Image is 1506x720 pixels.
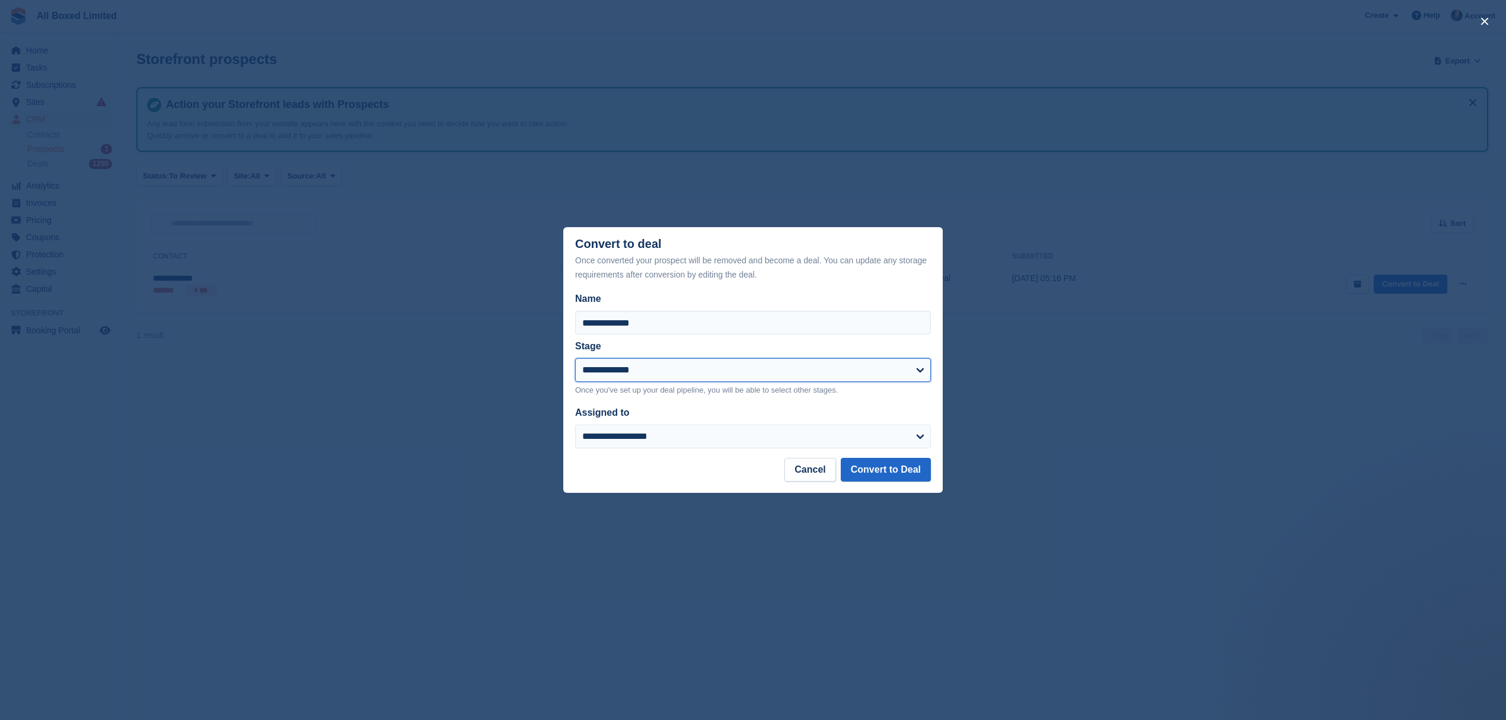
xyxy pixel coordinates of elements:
button: Convert to Deal [841,458,931,482]
button: close [1475,12,1494,31]
div: Convert to deal [575,237,931,282]
p: Once you've set up your deal pipeline, you will be able to select other stages. [575,384,931,396]
div: Once converted your prospect will be removed and become a deal. You can update any storage requir... [575,253,931,282]
label: Stage [575,341,601,351]
label: Assigned to [575,407,630,418]
label: Name [575,292,931,306]
button: Cancel [784,458,835,482]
